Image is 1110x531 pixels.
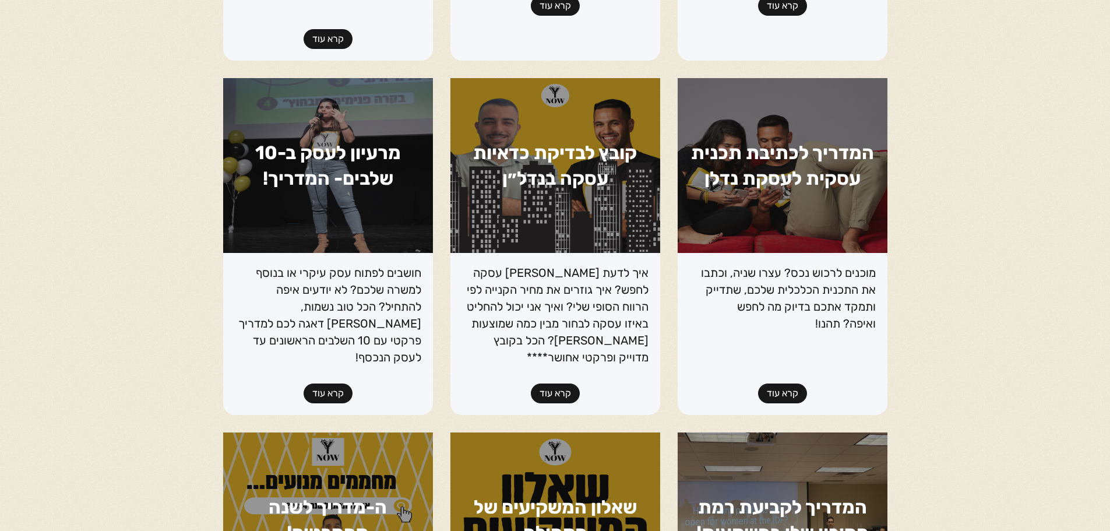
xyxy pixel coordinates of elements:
[223,78,433,253] h1: מרעיון לעסק ב-10 שלבים- המדריך!
[304,29,353,49] a: קרא עוד
[758,384,807,403] a: קרא עוד
[531,384,580,403] a: קרא עוד
[235,265,421,366] p: חושבים לפתוח עסק עיקרי או בנוסף למשרה שלכם? לא יודעים איפה להתחיל? הכל טוב נשמות, [PERSON_NAME] ד...
[689,265,876,332] p: מוכנים לרכוש נכס? עצרו שניה, וכתבו את התכנית הכלכלית שלכם, שתדייק ותמקד אתכם בדיוק מה לחפש ואיפה?...
[450,78,660,253] h1: קובץ לבדיקת כדאיות עסקה בנדל״ן
[462,265,649,366] p: איך לדעת [PERSON_NAME] עסקה לחפש? איך גוזרים את מחיר הקנייה לפי הרווח הסופי שלי? ואיך אני יכול לה...
[678,78,887,253] h1: המדריך לכתיבת תכנית עסקית לעסקת נדלן
[304,384,353,403] a: קרא עוד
